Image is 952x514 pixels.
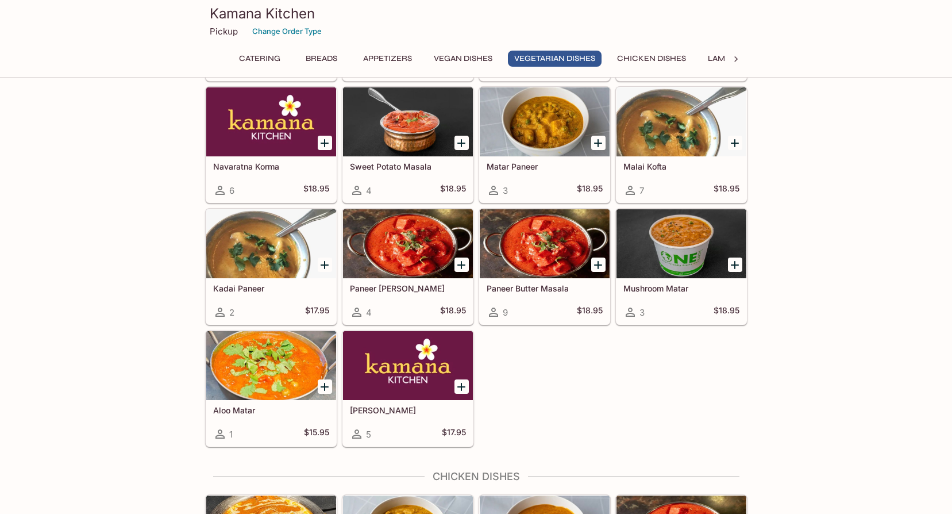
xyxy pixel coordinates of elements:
h5: Malai Kofta [623,162,739,171]
span: 4 [366,185,372,196]
button: Change Order Type [247,22,327,40]
a: Kadai Paneer2$17.95 [206,209,337,325]
span: 9 [503,307,508,318]
button: Add Paneer Butter Masala [591,258,606,272]
h4: Chicken Dishes [205,470,747,483]
button: Add Mushroom Matar [728,258,742,272]
span: 5 [366,429,371,440]
h5: Aloo Matar [213,405,329,415]
a: Malai Kofta7$18.95 [616,87,747,203]
button: Catering [233,51,287,67]
span: 1 [229,429,233,440]
h5: $17.95 [305,305,329,319]
div: Paneer Butter Masala [480,209,610,278]
p: Pickup [210,26,238,37]
button: Chicken Dishes [611,51,692,67]
div: Matar Paneer [480,87,610,156]
span: 3 [503,185,508,196]
button: Vegetarian Dishes [508,51,602,67]
a: Aloo Matar1$15.95 [206,331,337,447]
div: Navaratna Korma [206,87,336,156]
span: 7 [639,185,644,196]
span: 4 [366,307,372,318]
button: Add Daal Makhni [454,379,469,394]
h3: Kamana Kitchen [210,5,743,22]
button: Add Sweet Potato Masala [454,136,469,150]
button: Add Paneer Tikka Masala [454,258,469,272]
button: Add Aloo Matar [318,379,332,394]
a: Paneer [PERSON_NAME]4$18.95 [342,209,473,325]
button: Add Navaratna Korma [318,136,332,150]
a: Mushroom Matar3$18.95 [616,209,747,325]
h5: $18.95 [303,183,329,197]
h5: $18.95 [714,305,739,319]
h5: $18.95 [440,305,466,319]
h5: $18.95 [440,183,466,197]
div: Malai Kofta [616,87,746,156]
span: 6 [229,185,234,196]
button: Appetizers [357,51,418,67]
div: Paneer Tikka Masala [343,209,473,278]
h5: $18.95 [577,183,603,197]
h5: Navaratna Korma [213,162,329,171]
button: Add Malai Kofta [728,136,742,150]
h5: Kadai Paneer [213,283,329,293]
div: Aloo Matar [206,331,336,400]
a: [PERSON_NAME]5$17.95 [342,331,473,447]
a: Navaratna Korma6$18.95 [206,87,337,203]
h5: $15.95 [304,427,329,441]
div: Mushroom Matar [616,209,746,278]
h5: [PERSON_NAME] [350,405,466,415]
div: Sweet Potato Masala [343,87,473,156]
h5: $18.95 [714,183,739,197]
h5: Sweet Potato Masala [350,162,466,171]
div: Daal Makhni [343,331,473,400]
a: Sweet Potato Masala4$18.95 [342,87,473,203]
span: 3 [639,307,645,318]
button: Breads [296,51,348,67]
a: Paneer Butter Masala9$18.95 [479,209,610,325]
div: Kadai Paneer [206,209,336,278]
span: 2 [229,307,234,318]
button: Add Kadai Paneer [318,258,332,272]
button: Lamb Dishes [702,51,767,67]
h5: Mushroom Matar [623,283,739,293]
button: Add Matar Paneer [591,136,606,150]
h5: Paneer [PERSON_NAME] [350,283,466,293]
h5: $18.95 [577,305,603,319]
h5: Matar Paneer [487,162,603,171]
a: Matar Paneer3$18.95 [479,87,610,203]
h5: Paneer Butter Masala [487,283,603,293]
button: Vegan Dishes [427,51,499,67]
h5: $17.95 [442,427,466,441]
